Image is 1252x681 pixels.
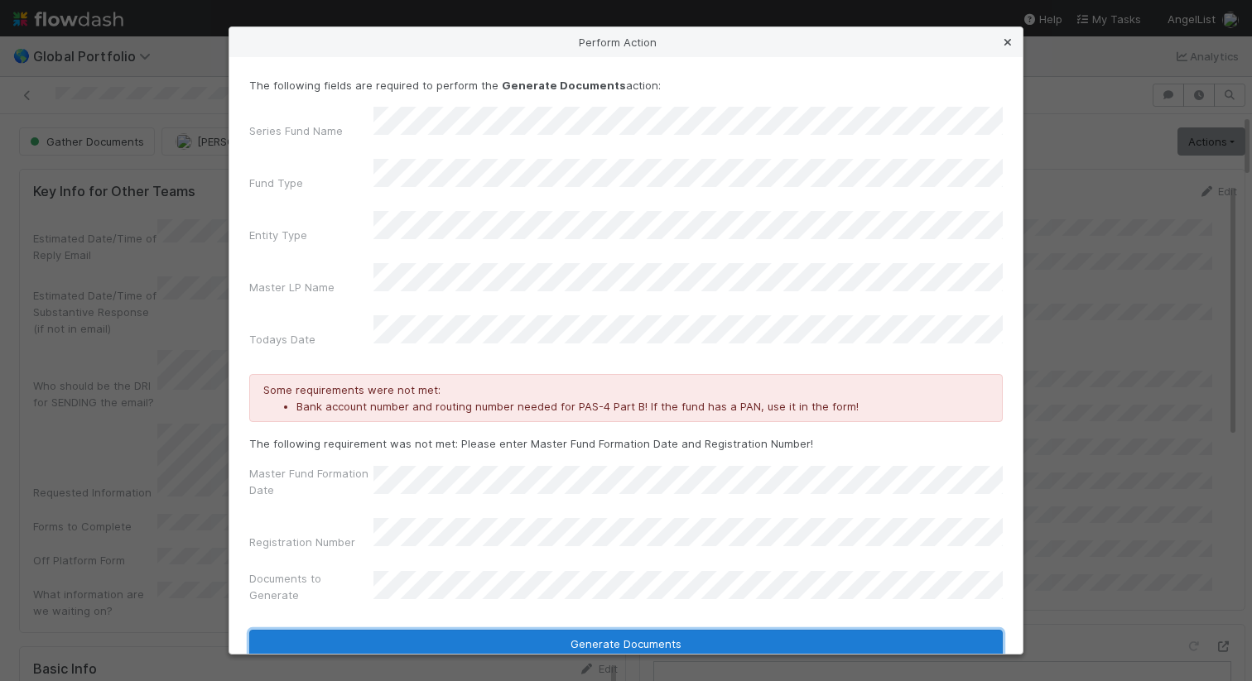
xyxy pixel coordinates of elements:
strong: Generate Documents [502,79,626,92]
label: Master LP Name [249,279,335,295]
p: The following requirement was not met: Please enter Master Fund Formation Date and Registration N... [249,435,1003,452]
label: Registration Number [249,534,355,550]
div: Perform Action [229,27,1023,57]
label: Series Fund Name [249,122,343,139]
p: The following fields are required to perform the action: [249,77,1003,94]
label: Todays Date [249,331,315,348]
label: Master Fund Formation Date [249,465,373,498]
label: Entity Type [249,227,307,243]
label: Documents to Generate [249,570,373,603]
label: Fund Type [249,175,303,191]
button: Generate Documents [249,630,1003,658]
li: Bank account number and routing number needed for PAS-4 Part B! If the fund has a PAN, use it in ... [296,398,989,415]
div: Some requirements were not met: [249,374,1003,422]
